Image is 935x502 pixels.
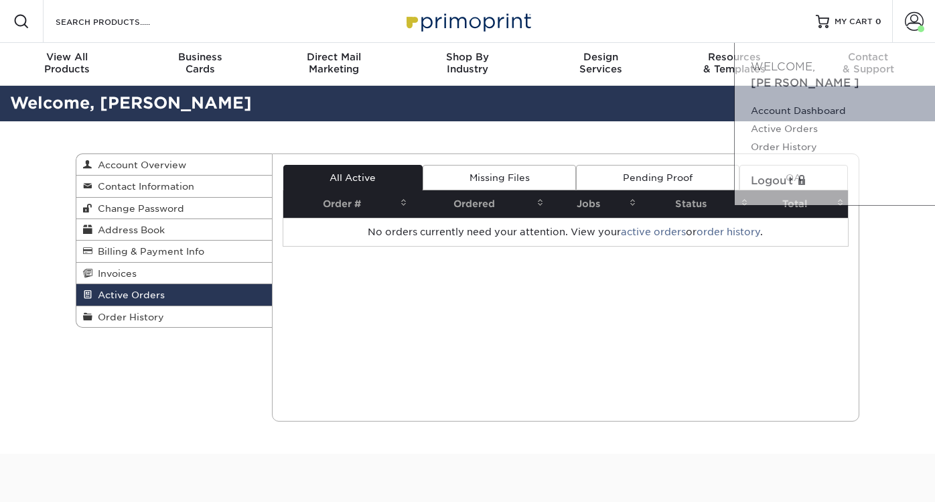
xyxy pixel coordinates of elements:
[668,43,801,86] a: Resources& Templates
[76,263,272,284] a: Invoices
[283,190,411,218] th: Order #
[548,190,640,218] th: Jobs
[76,176,272,197] a: Contact Information
[76,241,272,262] a: Billing & Payment Info
[92,181,194,192] span: Contact Information
[92,312,164,322] span: Order History
[751,76,859,89] span: [PERSON_NAME]
[267,43,401,86] a: Direct MailMarketing
[76,219,272,241] a: Address Book
[76,284,272,306] a: Active Orders
[133,43,267,86] a: BusinessCards
[668,51,801,75] div: & Templates
[92,268,137,279] span: Invoices
[751,102,919,120] a: Account Dashboard
[411,190,548,218] th: Ordered
[401,7,534,36] img: Primoprint
[283,218,849,246] td: No orders currently need your attention. View your or .
[835,16,873,27] span: MY CART
[283,165,423,190] a: All Active
[133,51,267,75] div: Cards
[401,43,534,86] a: Shop ByIndustry
[54,13,185,29] input: SEARCH PRODUCTS.....
[668,51,801,63] span: Resources
[534,51,668,75] div: Services
[401,51,534,63] span: Shop By
[751,138,919,156] a: Order History
[534,51,668,63] span: Design
[92,246,204,257] span: Billing & Payment Info
[751,173,919,189] a: Logout
[92,203,184,214] span: Change Password
[267,51,401,75] div: Marketing
[697,227,760,237] a: order history
[92,225,165,235] span: Address Book
[534,43,668,86] a: DesignServices
[76,306,272,327] a: Order History
[576,165,739,190] a: Pending Proof
[751,60,815,73] span: Welcome,
[401,51,534,75] div: Industry
[267,51,401,63] span: Direct Mail
[76,154,272,176] a: Account Overview
[640,190,752,218] th: Status
[423,165,576,190] a: Missing Files
[92,160,186,170] span: Account Overview
[92,290,165,300] span: Active Orders
[133,51,267,63] span: Business
[76,198,272,219] a: Change Password
[621,227,686,237] a: active orders
[875,17,881,26] span: 0
[751,120,919,138] a: Active Orders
